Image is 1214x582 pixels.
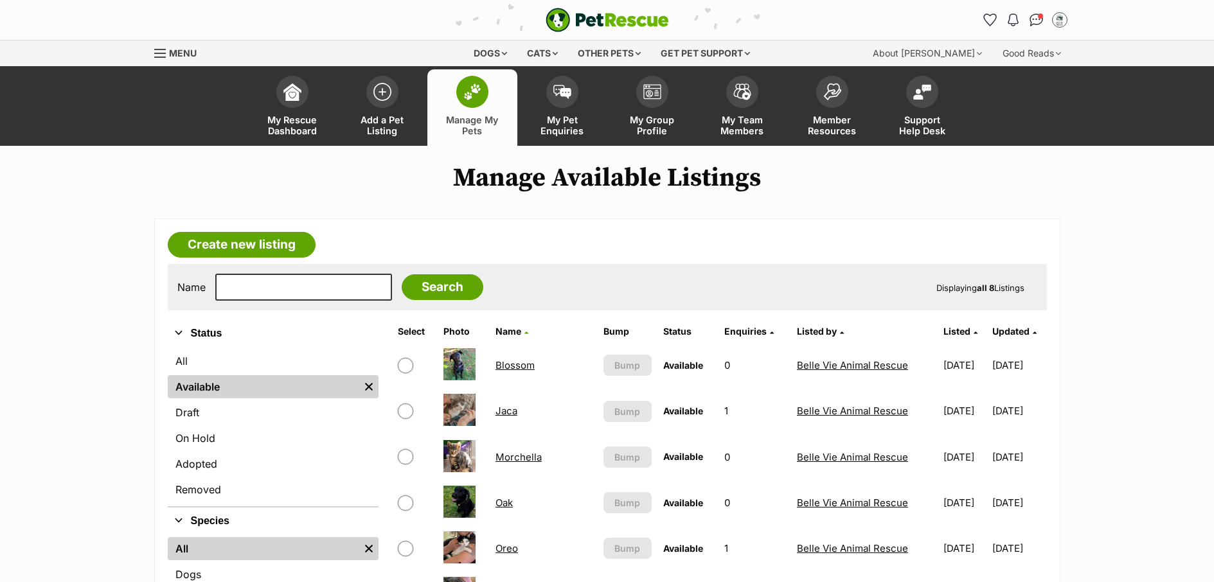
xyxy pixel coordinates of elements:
[936,283,1024,293] span: Displaying Listings
[553,85,571,99] img: pet-enquiries-icon-7e3ad2cf08bfb03b45e93fb7055b45f3efa6380592205ae92323e6603595dc1f.svg
[992,389,1045,433] td: [DATE]
[893,114,951,136] span: Support Help Desk
[663,451,703,462] span: Available
[980,10,1070,30] ul: Account quick links
[992,481,1045,525] td: [DATE]
[495,497,513,509] a: Oak
[719,343,790,387] td: 0
[546,8,669,32] a: PetRescue
[614,450,640,464] span: Bump
[393,321,437,342] th: Select
[283,83,301,101] img: dashboard-icon-eb2f2d2d3e046f16d808141f083e7271f6b2e854fb5c12c21221c1fb7104beca.svg
[603,538,652,559] button: Bump
[992,435,1045,479] td: [DATE]
[938,343,991,387] td: [DATE]
[663,543,703,554] span: Available
[607,69,697,146] a: My Group Profile
[697,69,787,146] a: My Team Members
[643,84,661,100] img: group-profile-icon-3fa3cf56718a62981997c0bc7e787c4b2cf8bcc04b72c1350f741eb67cf2f40e.svg
[495,542,518,554] a: Oreo
[938,481,991,525] td: [DATE]
[177,281,206,293] label: Name
[663,405,703,416] span: Available
[438,321,489,342] th: Photo
[938,435,991,479] td: [DATE]
[402,274,483,300] input: Search
[803,114,861,136] span: Member Resources
[1053,13,1066,26] img: Belle Vie Animal Rescue profile pic
[598,321,657,342] th: Bump
[359,537,379,560] a: Remove filter
[168,478,379,501] a: Removed
[169,48,197,58] span: Menu
[977,283,994,293] strong: all 8
[603,492,652,513] button: Bump
[247,69,337,146] a: My Rescue Dashboard
[463,84,481,100] img: manage-my-pets-icon-02211641906a0b7f246fdf0571729dbe1e7629f14944591b6c1af311fb30b64b.svg
[359,375,379,398] a: Remove filter
[373,83,391,101] img: add-pet-listing-icon-0afa8454b4691262ce3f59096e99ab1cd57d4a30225e0717b998d2c9b9846f56.svg
[168,427,379,450] a: On Hold
[724,326,774,337] a: Enquiries
[797,542,908,554] a: Belle Vie Animal Rescue
[877,69,967,146] a: Support Help Desk
[938,389,991,433] td: [DATE]
[168,375,359,398] a: Available
[1003,10,1024,30] button: Notifications
[719,435,790,479] td: 0
[154,40,206,64] a: Menu
[168,349,379,373] a: All
[168,452,379,475] a: Adopted
[943,326,977,337] a: Listed
[623,114,681,136] span: My Group Profile
[546,8,669,32] img: logo-e224e6f780fb5917bec1dbf3a21bbac754714ae5b6737aabdf751b685950b380.svg
[864,40,991,66] div: About [PERSON_NAME]
[943,326,970,337] span: Listed
[724,326,767,337] span: translation missing: en.admin.listings.index.attributes.enquiries
[614,358,640,372] span: Bump
[168,537,359,560] a: All
[719,481,790,525] td: 0
[603,401,652,422] button: Bump
[168,232,316,258] a: Create new listing
[663,360,703,371] span: Available
[337,69,427,146] a: Add a Pet Listing
[465,40,516,66] div: Dogs
[353,114,411,136] span: Add a Pet Listing
[823,83,841,100] img: member-resources-icon-8e73f808a243e03378d46382f2149f9095a855e16c252ad45f914b54edf8863c.svg
[992,526,1045,570] td: [DATE]
[913,84,931,100] img: help-desk-icon-fdf02630f3aa405de69fd3d07c3f3aa587a6932b1a1747fa1d2bba05be0121f9.svg
[168,401,379,424] a: Draft
[518,40,567,66] div: Cats
[713,114,771,136] span: My Team Members
[443,114,501,136] span: Manage My Pets
[614,405,640,418] span: Bump
[168,347,379,506] div: Status
[992,326,1037,337] a: Updated
[533,114,591,136] span: My Pet Enquiries
[569,40,650,66] div: Other pets
[719,389,790,433] td: 1
[787,69,877,146] a: Member Resources
[495,326,528,337] a: Name
[797,497,908,509] a: Belle Vie Animal Rescue
[652,40,759,66] div: Get pet support
[495,359,535,371] a: Blossom
[992,343,1045,387] td: [DATE]
[658,321,718,342] th: Status
[719,526,790,570] td: 1
[427,69,517,146] a: Manage My Pets
[168,513,379,529] button: Species
[994,40,1070,66] div: Good Reads
[797,326,844,337] a: Listed by
[663,497,703,508] span: Available
[1008,13,1018,26] img: notifications-46538b983faf8c2785f20acdc204bb7945ddae34d4c08c2a6579f10ce5e182be.svg
[797,451,908,463] a: Belle Vie Animal Rescue
[1026,10,1047,30] a: Conversations
[980,10,1001,30] a: Favourites
[1049,10,1070,30] button: My account
[495,405,517,417] a: Jaca
[733,84,751,100] img: team-members-icon-5396bd8760b3fe7c0b43da4ab00e1e3bb1a5d9ba89233759b79545d2d3fc5d0d.svg
[614,496,640,509] span: Bump
[614,542,640,555] span: Bump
